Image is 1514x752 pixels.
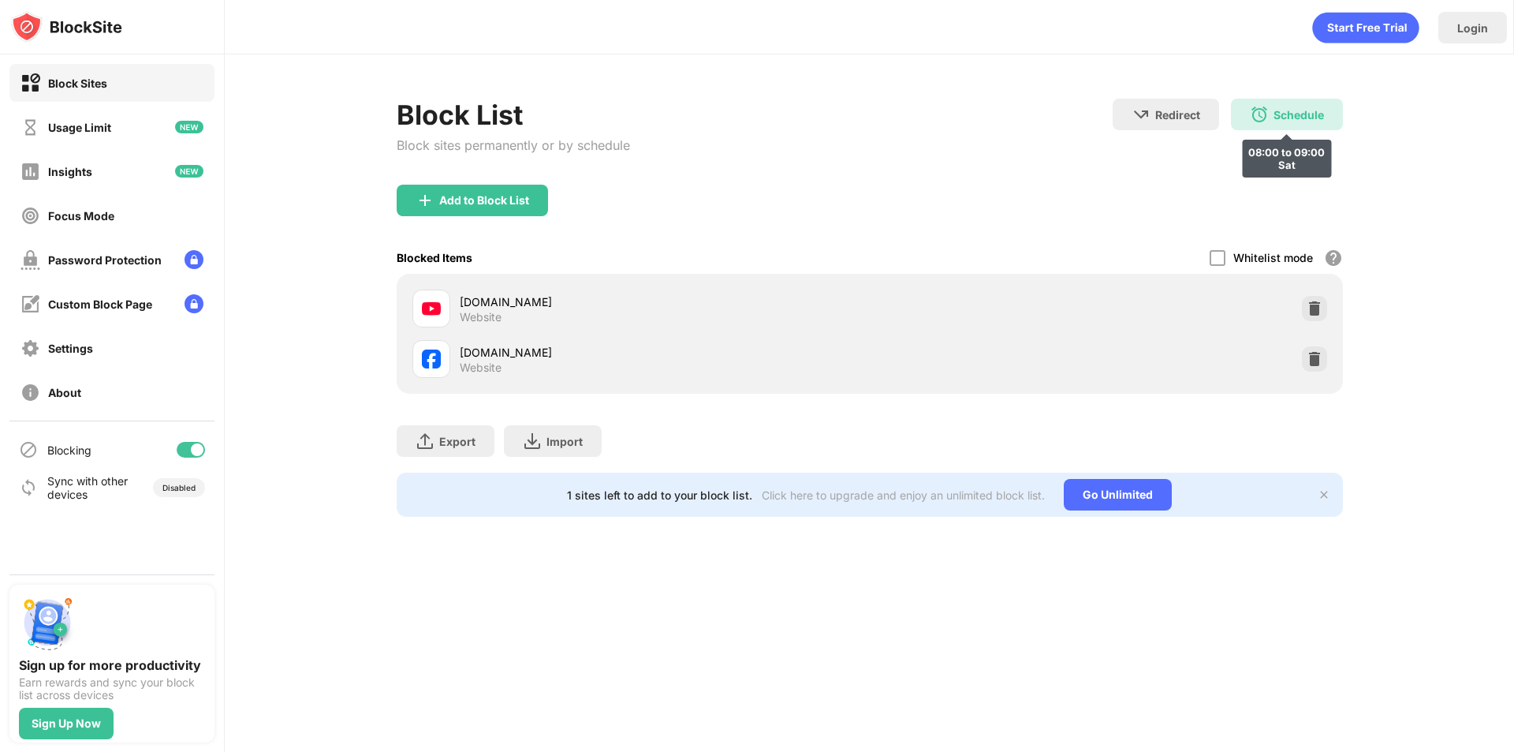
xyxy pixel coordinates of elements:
img: password-protection-off.svg [21,250,40,270]
div: Disabled [162,483,196,492]
div: Sat [1248,159,1325,171]
div: Website [460,310,502,324]
img: favicons [422,299,441,318]
div: Custom Block Page [48,297,152,311]
div: Focus Mode [48,209,114,223]
div: Click here to upgrade and enjoy an unlimited block list. [762,488,1045,502]
img: push-signup.svg [19,594,76,651]
div: Blocking [47,443,91,457]
img: new-icon.svg [175,121,203,133]
div: Block sites permanently or by schedule [397,137,630,153]
div: Insights [48,165,92,178]
img: customize-block-page-off.svg [21,294,40,314]
div: [DOMAIN_NAME] [460,294,870,310]
div: Earn rewards and sync your block list across devices [19,676,205,701]
img: about-off.svg [21,383,40,402]
div: Go Unlimited [1064,479,1172,511]
div: Login [1457,21,1488,35]
img: focus-off.svg [21,206,40,226]
img: blocking-icon.svg [19,440,38,459]
div: Redirect [1155,108,1200,122]
img: lock-menu.svg [185,250,203,269]
img: x-button.svg [1318,488,1330,501]
div: Import [546,435,583,448]
div: Password Protection [48,253,162,267]
div: Add to Block List [439,194,529,207]
img: favicons [422,350,441,369]
img: logo-blocksite.svg [11,11,122,43]
div: Block List [397,99,630,131]
div: Website [460,361,502,375]
div: Sign Up Now [32,717,101,730]
div: 08:00 to 09:00 [1248,146,1325,159]
div: Usage Limit [48,121,111,134]
div: About [48,386,81,399]
img: new-icon.svg [175,165,203,178]
img: settings-off.svg [21,339,40,358]
div: Blocked Items [397,251,472,264]
div: Whitelist mode [1233,251,1313,264]
div: Block Sites [48,77,107,90]
div: Schedule [1273,108,1324,122]
div: 1 sites left to add to your block list. [567,488,752,502]
div: Settings [48,342,93,355]
div: [DOMAIN_NAME] [460,344,870,361]
div: animation [1312,12,1419,43]
div: Sign up for more productivity [19,657,205,673]
img: lock-menu.svg [185,294,203,313]
div: Export [439,435,475,448]
img: time-usage-off.svg [21,118,40,137]
img: sync-icon.svg [19,478,38,497]
div: Sync with other devices [47,474,129,501]
img: insights-off.svg [21,162,40,181]
img: block-on.svg [21,73,40,93]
